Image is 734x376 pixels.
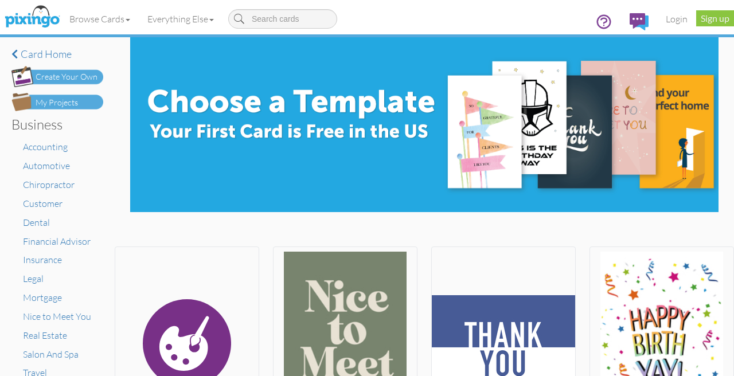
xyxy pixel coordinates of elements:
[23,160,70,171] a: Automotive
[36,71,97,83] div: Create Your Own
[23,179,75,190] a: Chiropractor
[657,5,696,33] a: Login
[11,49,103,60] a: Card home
[2,3,63,32] img: pixingo logo
[228,9,337,29] input: Search cards
[36,97,78,109] div: My Projects
[23,348,79,360] a: Salon And Spa
[130,37,719,212] img: e8896c0d-71ea-4978-9834-e4f545c8bf84.jpg
[23,292,62,303] a: Mortgage
[630,13,649,30] img: comments.svg
[696,10,734,26] a: Sign up
[23,254,62,265] a: Insurance
[11,93,103,111] img: my-projects-button.png
[23,198,63,209] a: Customer
[61,5,139,33] a: Browse Cards
[11,117,95,132] h3: Business
[23,273,44,284] a: Legal
[139,5,222,33] a: Everything Else
[23,236,91,247] a: Financial Advisor
[23,141,68,152] a: Accounting
[23,311,91,322] a: Nice to Meet You
[11,66,103,87] img: create-own-button.png
[23,217,50,228] a: Dental
[23,330,67,341] a: Real Estate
